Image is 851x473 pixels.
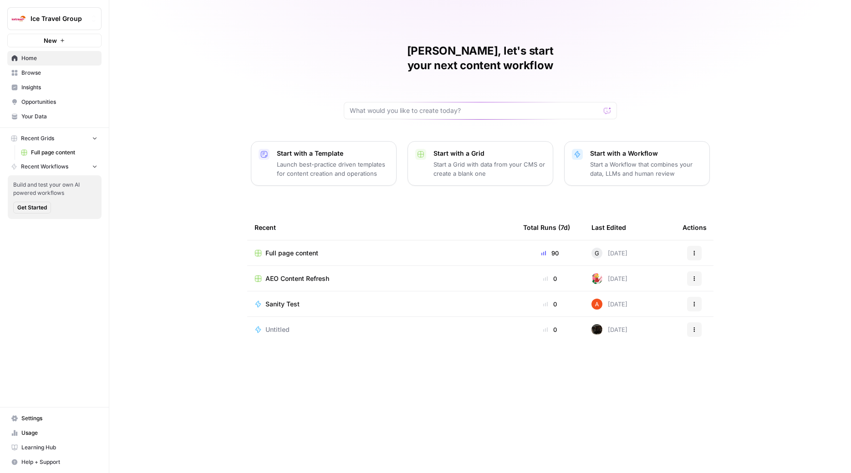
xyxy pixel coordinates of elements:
[44,36,57,45] span: New
[523,274,577,283] div: 0
[595,249,599,258] span: G
[277,160,389,178] p: Launch best-practice driven templates for content creation and operations
[255,215,509,240] div: Recent
[350,106,600,115] input: What would you like to create today?
[255,300,509,309] a: Sanity Test
[21,69,97,77] span: Browse
[265,274,329,283] span: AEO Content Refresh
[7,455,102,469] button: Help + Support
[17,203,47,212] span: Get Started
[7,440,102,455] a: Learning Hub
[265,300,300,309] span: Sanity Test
[21,429,97,437] span: Usage
[591,299,627,310] div: [DATE]
[10,10,27,27] img: Ice Travel Group Logo
[523,249,577,258] div: 90
[523,325,577,334] div: 0
[433,160,545,178] p: Start a Grid with data from your CMS or create a blank one
[31,14,86,23] span: Ice Travel Group
[7,411,102,426] a: Settings
[433,149,545,158] p: Start with a Grid
[683,215,707,240] div: Actions
[265,249,318,258] span: Full page content
[277,149,389,158] p: Start with a Template
[590,149,702,158] p: Start with a Workflow
[7,109,102,124] a: Your Data
[251,141,397,186] button: Start with a TemplateLaunch best-practice driven templates for content creation and operations
[7,95,102,109] a: Opportunities
[13,181,96,197] span: Build and test your own AI powered workflows
[591,248,627,259] div: [DATE]
[21,134,54,142] span: Recent Grids
[255,249,509,258] a: Full page content
[591,215,626,240] div: Last Edited
[21,443,97,452] span: Learning Hub
[21,414,97,422] span: Settings
[7,66,102,80] a: Browse
[7,34,102,47] button: New
[21,98,97,106] span: Opportunities
[344,44,617,73] h1: [PERSON_NAME], let's start your next content workflow
[31,148,97,157] span: Full page content
[7,80,102,95] a: Insights
[591,324,602,335] img: a7wp29i4q9fg250eipuu1edzbiqn
[591,273,627,284] div: [DATE]
[7,7,102,30] button: Workspace: Ice Travel Group
[265,325,290,334] span: Untitled
[591,273,602,284] img: bumscs0cojt2iwgacae5uv0980n9
[7,132,102,145] button: Recent Grids
[17,145,102,160] a: Full page content
[7,160,102,173] button: Recent Workflows
[255,274,509,283] a: AEO Content Refresh
[21,112,97,121] span: Your Data
[591,324,627,335] div: [DATE]
[408,141,553,186] button: Start with a GridStart a Grid with data from your CMS or create a blank one
[523,215,570,240] div: Total Runs (7d)
[7,51,102,66] a: Home
[590,160,702,178] p: Start a Workflow that combines your data, LLMs and human review
[564,141,710,186] button: Start with a WorkflowStart a Workflow that combines your data, LLMs and human review
[523,300,577,309] div: 0
[21,163,68,171] span: Recent Workflows
[7,426,102,440] a: Usage
[21,458,97,466] span: Help + Support
[21,83,97,92] span: Insights
[21,54,97,62] span: Home
[13,202,51,214] button: Get Started
[255,325,509,334] a: Untitled
[591,299,602,310] img: cje7zb9ux0f2nqyv5qqgv3u0jxek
